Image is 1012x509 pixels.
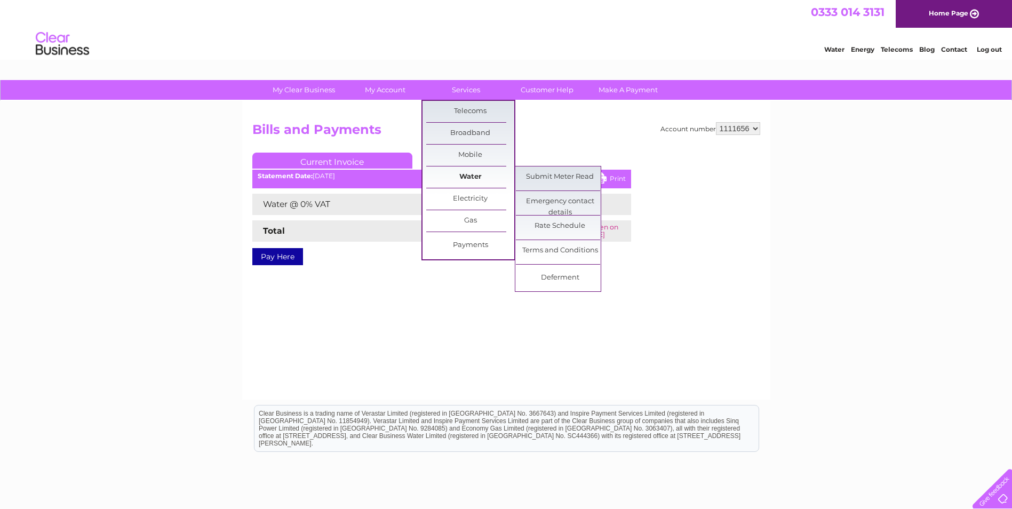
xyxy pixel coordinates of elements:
a: Current Invoice [252,153,412,169]
a: Broadband [426,123,514,144]
a: Blog [919,45,935,53]
td: Water @ 0% VAT [252,194,480,215]
a: My Account [341,80,429,100]
a: Electricity [426,188,514,210]
a: Terms and Conditions [516,240,604,261]
a: Submit Meter Read [516,166,604,188]
div: [DATE] [252,172,631,180]
a: Deferment [516,267,604,289]
a: Log out [977,45,1002,53]
a: Pay Here [252,248,303,265]
a: Contact [941,45,967,53]
a: 0333 014 3131 [811,5,884,19]
div: Clear Business is a trading name of Verastar Limited (registered in [GEOGRAPHIC_DATA] No. 3667643... [254,6,759,52]
a: Telecoms [426,101,514,122]
a: Payments [426,235,514,256]
a: My Clear Business [260,80,348,100]
div: Account number [660,122,760,135]
a: Telecoms [881,45,913,53]
h2: Bills and Payments [252,122,760,142]
b: Statement Date: [258,172,313,180]
a: Customer Help [503,80,591,100]
a: Rate Schedule [516,216,604,237]
a: Water [426,166,514,188]
a: Make A Payment [584,80,672,100]
a: Print [594,172,626,188]
a: Energy [851,45,874,53]
img: logo.png [35,28,90,60]
a: Services [422,80,510,100]
strong: Total [263,226,285,236]
a: Gas [426,210,514,232]
a: Emergency contact details [516,191,604,212]
a: Mobile [426,145,514,166]
a: Water [824,45,844,53]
